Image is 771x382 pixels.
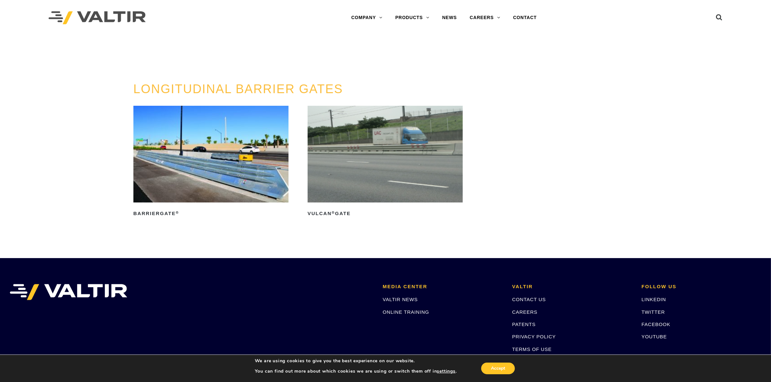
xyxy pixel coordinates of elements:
[389,11,436,24] a: PRODUCTS
[176,211,179,214] sup: ®
[133,106,289,219] a: BarrierGate®
[512,346,552,352] a: TERMS OF USE
[308,208,463,219] h2: Vulcan Gate
[10,284,127,300] img: VALTIR
[277,45,304,53] span: GATES
[507,11,543,24] a: CONTACT
[133,82,343,96] a: LONGITUDINAL BARRIER GATES
[49,11,146,25] img: Valtir
[512,322,536,327] a: PATENTS
[255,368,457,374] p: You can find out more about which cookies we are using or switch them off in .
[641,284,761,289] h2: FOLLOW US
[383,309,429,315] a: ONLINE TRAINING
[308,106,463,219] a: Vulcan®Gate
[383,284,503,289] h2: MEDIA CENTER
[641,334,667,339] a: YOUTUBE
[345,11,389,24] a: COMPANY
[512,284,632,289] h2: VALTIR
[641,322,670,327] a: FACEBOOK
[255,358,457,364] p: We are using cookies to give you the best experience on our website.
[481,363,515,374] button: Accept
[229,45,274,53] a: PRODUCTS
[512,334,556,339] a: PRIVACY POLICY
[512,309,538,315] a: CAREERS
[383,297,418,302] a: VALTIR NEWS
[641,309,665,315] a: TWITTER
[641,297,666,302] a: LINKEDIN
[437,368,456,374] button: settings
[463,11,507,24] a: CAREERS
[512,297,546,302] a: CONTACT US
[436,11,463,24] a: NEWS
[332,211,335,214] sup: ®
[133,208,289,219] h2: BarrierGate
